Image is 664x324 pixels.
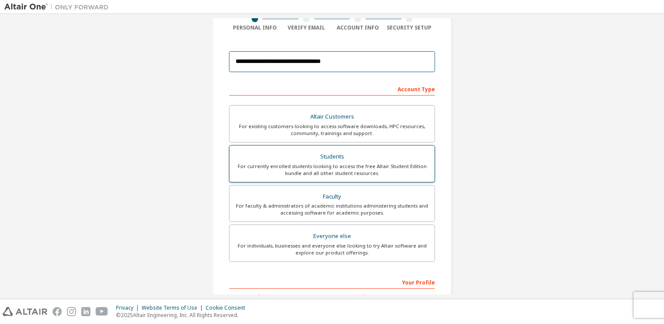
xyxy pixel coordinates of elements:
[335,293,435,300] label: Last Name
[235,163,429,177] div: For currently enrolled students looking to access the free Altair Student Edition bundle and all ...
[235,191,429,203] div: Faculty
[116,311,250,319] p: © 2025 Altair Engineering, Inc. All Rights Reserved.
[235,202,429,216] div: For faculty & administrators of academic institutions administering students and accessing softwa...
[229,275,435,289] div: Your Profile
[229,293,329,300] label: First Name
[142,304,206,311] div: Website Terms of Use
[3,307,47,316] img: altair_logo.svg
[235,242,429,256] div: For individuals, businesses and everyone else looking to try Altair software and explore our prod...
[235,151,429,163] div: Students
[81,307,90,316] img: linkedin.svg
[53,307,62,316] img: facebook.svg
[235,111,429,123] div: Altair Customers
[116,304,142,311] div: Privacy
[206,304,250,311] div: Cookie Consent
[384,24,435,31] div: Security Setup
[229,82,435,96] div: Account Type
[332,24,384,31] div: Account Info
[229,24,281,31] div: Personal Info
[235,230,429,242] div: Everyone else
[235,123,429,137] div: For existing customers looking to access software downloads, HPC resources, community, trainings ...
[67,307,76,316] img: instagram.svg
[4,3,113,11] img: Altair One
[281,24,332,31] div: Verify Email
[96,307,108,316] img: youtube.svg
